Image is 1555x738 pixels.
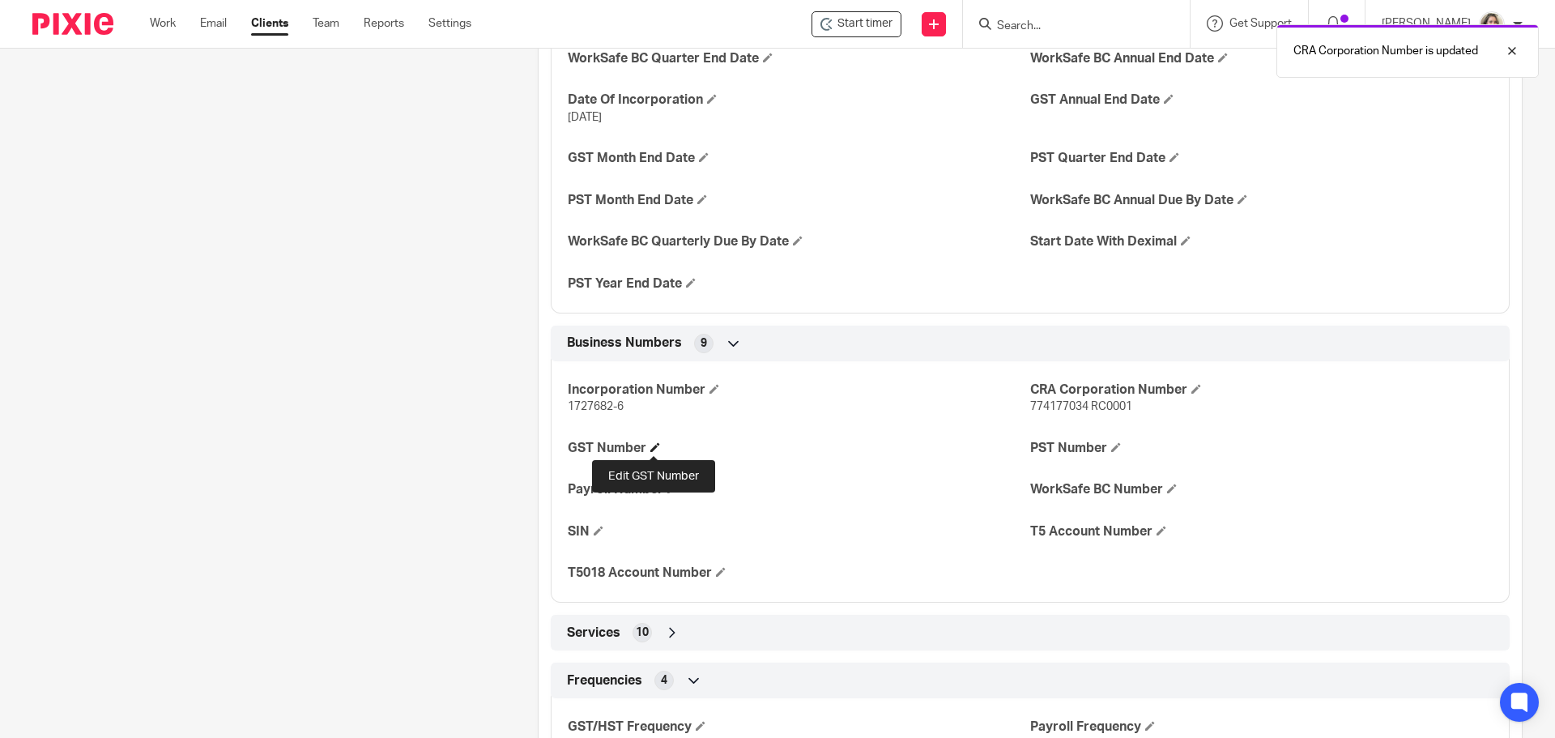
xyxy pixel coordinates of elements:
h4: PST Month End Date [568,192,1030,209]
h4: CRA Corporation Number [1030,382,1493,399]
h4: WorkSafe BC Number [1030,481,1493,498]
h4: Payroll Frequency [1030,719,1493,736]
span: 9 [701,335,707,352]
a: Settings [428,15,471,32]
h4: PST Year End Date [568,275,1030,292]
a: Work [150,15,176,32]
span: Services [567,625,620,642]
span: 1727682-6 [568,401,624,412]
h4: WorkSafe BC Annual Due By Date [1030,192,1493,209]
h4: GST Annual End Date [1030,92,1493,109]
h4: Date Of Incorporation [568,92,1030,109]
a: Reports [364,15,404,32]
span: Business Numbers [567,335,682,352]
div: Nichole Pereira [812,11,901,37]
img: IMG_7896.JPG [1479,11,1505,37]
h4: WorkSafe BC Quarter End Date [568,50,1030,67]
h4: Start Date With Deximal [1030,233,1493,250]
h4: Incorporation Number [568,382,1030,399]
a: Email [200,15,227,32]
a: Team [313,15,339,32]
a: Clients [251,15,288,32]
p: CRA Corporation Number is updated [1293,43,1478,59]
span: 774177034 RC0001 [1030,401,1132,412]
h4: GST/HST Frequency [568,719,1030,736]
span: Frequencies [567,672,642,689]
h4: T5018 Account Number [568,565,1030,582]
h4: Payroll Number [568,481,1030,498]
span: 10 [636,625,649,641]
h4: T5 Account Number [1030,523,1493,540]
h4: GST Month End Date [568,150,1030,167]
h4: GST Number [568,440,1030,457]
span: [DATE] [568,112,602,123]
img: Pixie [32,13,113,35]
h4: SIN [568,523,1030,540]
h4: PST Number [1030,440,1493,457]
h4: PST Quarter End Date [1030,150,1493,167]
span: 4 [661,672,667,689]
h4: WorkSafe BC Quarterly Due By Date [568,233,1030,250]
